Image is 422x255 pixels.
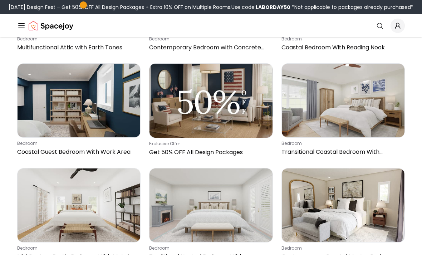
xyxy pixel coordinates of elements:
p: Coastal Guest Bedroom With Work Area [17,148,138,156]
p: Get 50% OFF All Design Packages [149,148,270,157]
a: Spacejoy [29,19,73,33]
p: bedroom [17,141,138,146]
a: Transitional Coastal Bedroom With Wooden AmoirebedroomTransitional Coastal Bedroom With Wooden Am... [281,63,405,160]
a: Coastal Guest Bedroom With Work AreabedroomCoastal Guest Bedroom With Work Area [17,63,141,160]
p: bedroom [281,141,402,146]
p: Coastal Bedroom With Reading Nook [281,43,402,52]
div: [DATE] Design Fest – Get 50% OFF All Design Packages + Extra 10% OFF on Multiple Rooms. [9,4,413,11]
img: Contemporary Coastal Master Bedroom With Glam Accent Mirror [282,168,404,242]
span: Use code: [231,4,290,11]
img: Transitional Coastal Bedroom With Wooden Amoire [282,64,404,137]
p: bedroom [281,245,402,251]
p: Multifunctional Attic with Earth Tones [17,43,138,52]
nav: Global [17,14,405,37]
img: Coastal Guest Bedroom With Work Area [18,64,140,137]
p: bedroom [149,36,270,42]
img: Mid Century Rustic Bedroom With Metal Bookcase [18,168,140,242]
img: Get 50% OFF All Design Packages [149,64,272,138]
span: *Not applicable to packages already purchased* [290,4,413,11]
p: bedroom [149,245,270,251]
p: Contemporary Bedroom with Concrete Ceiling [149,43,270,52]
p: Exclusive Offer [149,141,270,147]
b: LABORDAY50 [256,4,290,11]
p: bedroom [17,245,138,251]
p: bedroom [281,36,402,42]
p: bedroom [17,36,138,42]
img: Spacejoy Logo [29,19,73,33]
a: Get 50% OFF All Design PackagesExclusive OfferGet 50% OFF All Design Packages [149,63,273,160]
p: Transitional Coastal Bedroom With Wooden Amoire [281,148,402,156]
img: Traditional Neutral Bedroom With Fireplace [149,168,272,242]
